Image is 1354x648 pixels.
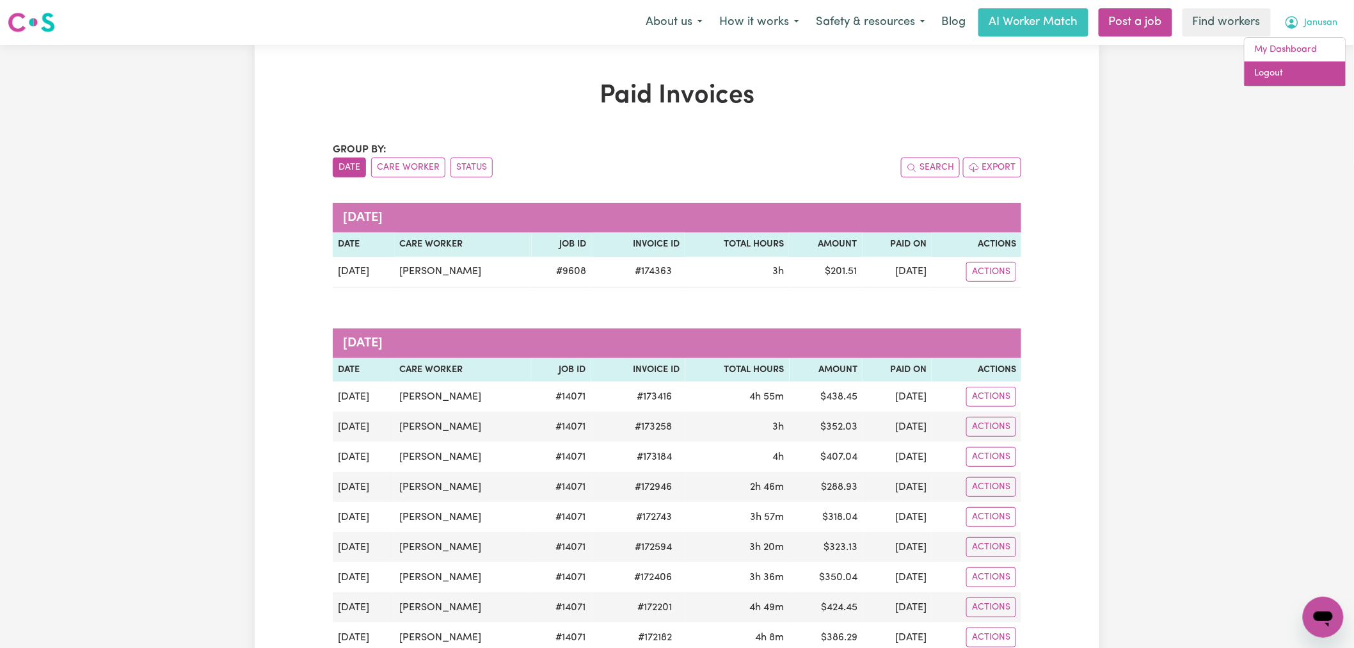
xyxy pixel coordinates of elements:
[863,382,932,412] td: [DATE]
[790,442,863,472] td: $ 407.04
[808,9,934,36] button: Safety & resources
[1245,38,1346,62] a: My Dashboard
[1245,61,1346,86] a: Logout
[789,232,862,257] th: Amount
[637,9,711,36] button: About us
[591,232,685,257] th: Invoice ID
[394,412,531,442] td: [PERSON_NAME]
[627,570,680,585] span: # 172406
[333,532,394,562] td: [DATE]
[333,81,1021,111] h1: Paid Invoices
[532,257,592,288] td: # 9608
[333,328,1021,358] caption: [DATE]
[966,447,1016,467] button: Actions
[631,630,680,645] span: # 172182
[685,232,789,257] th: Total Hours
[531,358,591,382] th: Job ID
[333,592,394,622] td: [DATE]
[531,442,591,472] td: # 14071
[863,532,932,562] td: [DATE]
[1276,9,1346,36] button: My Account
[394,532,531,562] td: [PERSON_NAME]
[790,592,863,622] td: $ 424.45
[901,158,960,177] button: Search
[333,442,394,472] td: [DATE]
[966,507,1016,527] button: Actions
[395,257,532,288] td: [PERSON_NAME]
[790,472,863,502] td: $ 288.93
[629,510,680,525] span: # 172743
[333,502,394,532] td: [DATE]
[790,358,863,382] th: Amount
[1183,8,1271,36] a: Find workers
[790,532,863,562] td: $ 323.13
[628,419,680,435] span: # 173258
[966,597,1016,617] button: Actions
[790,562,863,592] td: $ 350.04
[371,158,445,177] button: sort invoices by care worker
[773,422,785,432] span: 3 hours
[966,417,1016,437] button: Actions
[394,382,531,412] td: [PERSON_NAME]
[630,389,680,405] span: # 173416
[750,603,785,613] span: 4 hours 49 minutes
[932,358,1021,382] th: Actions
[450,158,493,177] button: sort invoices by paid status
[966,387,1016,407] button: Actions
[750,392,785,402] span: 4 hours 55 minutes
[333,257,395,288] td: [DATE]
[531,562,591,592] td: # 14071
[863,472,932,502] td: [DATE]
[394,472,531,502] td: [PERSON_NAME]
[531,382,591,412] td: # 14071
[1305,16,1338,30] span: Janusan
[532,232,592,257] th: Job ID
[394,562,531,592] td: [PERSON_NAME]
[630,450,680,465] span: # 173184
[966,567,1016,587] button: Actions
[863,562,932,592] td: [DATE]
[394,592,531,622] td: [PERSON_NAME]
[772,266,784,277] span: 3 hours
[756,633,785,643] span: 4 hours 8 minutes
[790,502,863,532] td: $ 318.04
[333,158,366,177] button: sort invoices by date
[394,358,531,382] th: Care Worker
[531,592,591,622] td: # 14071
[863,442,932,472] td: [DATE]
[790,412,863,442] td: $ 352.03
[628,480,680,495] span: # 172946
[8,11,55,34] img: Careseekers logo
[932,232,1021,257] th: Actions
[8,8,55,37] a: Careseekers logo
[978,8,1088,36] a: AI Worker Match
[394,502,531,532] td: [PERSON_NAME]
[789,257,862,288] td: $ 201.51
[531,502,591,532] td: # 14071
[591,358,685,382] th: Invoice ID
[531,472,591,502] td: # 14071
[751,482,785,492] span: 2 hours 46 minutes
[966,537,1016,557] button: Actions
[333,232,395,257] th: Date
[863,257,932,288] td: [DATE]
[751,512,785,522] span: 3 hours 57 minutes
[863,412,932,442] td: [DATE]
[711,9,808,36] button: How it works
[966,477,1016,497] button: Actions
[863,232,932,257] th: Paid On
[333,382,394,412] td: [DATE]
[750,572,785,583] span: 3 hours 36 minutes
[531,532,591,562] td: # 14071
[628,540,680,555] span: # 172594
[750,542,785,553] span: 3 hours 20 minutes
[630,600,680,615] span: # 172201
[773,452,785,462] span: 4 hours
[395,232,532,257] th: Care Worker
[333,145,386,155] span: Group by:
[1244,37,1346,86] div: My Account
[966,262,1016,282] button: Actions
[966,628,1016,647] button: Actions
[863,592,932,622] td: [DATE]
[1303,597,1344,638] iframe: Button to launch messaging window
